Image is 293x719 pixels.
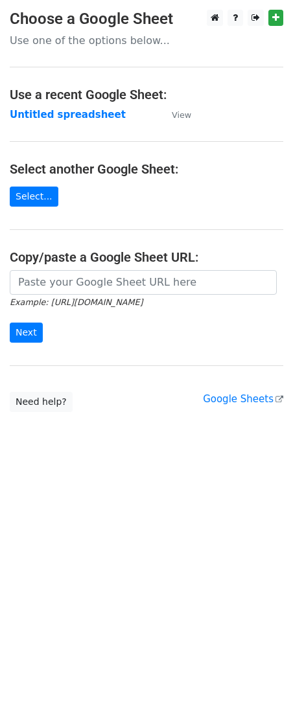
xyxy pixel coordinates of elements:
[10,161,283,177] h4: Select another Google Sheet:
[10,297,143,307] small: Example: [URL][DOMAIN_NAME]
[159,109,191,120] a: View
[10,10,283,29] h3: Choose a Google Sheet
[172,110,191,120] small: View
[10,34,283,47] p: Use one of the options below...
[10,187,58,207] a: Select...
[10,323,43,343] input: Next
[10,392,73,412] a: Need help?
[203,393,283,405] a: Google Sheets
[10,270,277,295] input: Paste your Google Sheet URL here
[10,87,283,102] h4: Use a recent Google Sheet:
[10,249,283,265] h4: Copy/paste a Google Sheet URL:
[10,109,126,120] a: Untitled spreadsheet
